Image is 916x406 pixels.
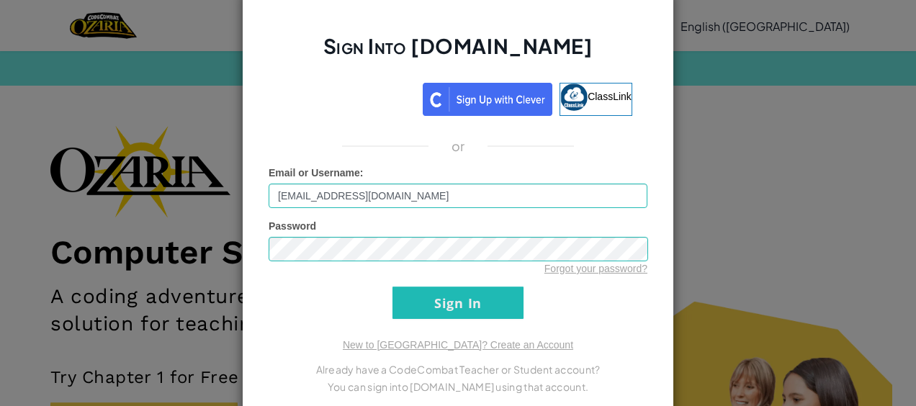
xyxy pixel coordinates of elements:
[269,167,360,179] span: Email or Username
[392,287,524,319] input: Sign In
[269,166,364,180] label: :
[277,81,423,113] iframe: Sign in with Google Button
[269,220,316,232] span: Password
[269,378,647,395] p: You can sign into [DOMAIN_NAME] using that account.
[343,339,573,351] a: New to [GEOGRAPHIC_DATA]? Create an Account
[588,91,632,102] span: ClassLink
[269,32,647,74] h2: Sign Into [DOMAIN_NAME]
[544,263,647,274] a: Forgot your password?
[452,137,465,155] p: or
[269,361,647,378] p: Already have a CodeCombat Teacher or Student account?
[423,83,552,116] img: clever_sso_button@2x.png
[560,84,588,111] img: classlink-logo-small.png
